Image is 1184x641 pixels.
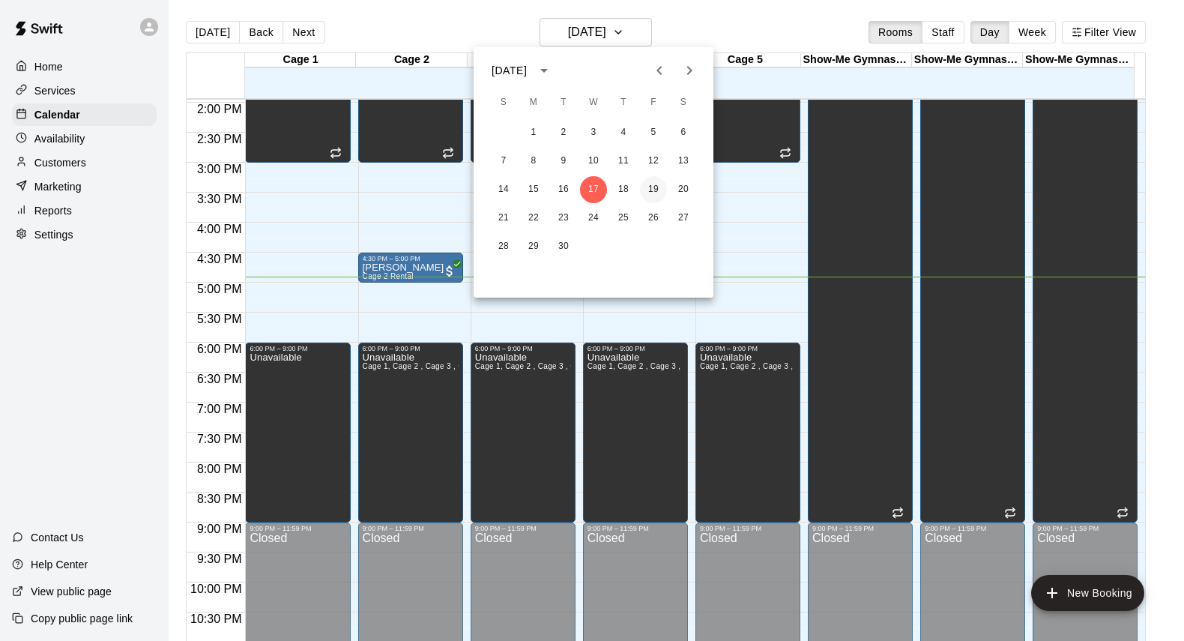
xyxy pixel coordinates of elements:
span: Saturday [670,88,697,118]
button: 22 [520,205,547,232]
button: 6 [670,119,697,146]
button: 30 [550,233,577,260]
button: 21 [490,205,517,232]
button: 15 [520,176,547,203]
span: Tuesday [550,88,577,118]
button: 7 [490,148,517,175]
span: Wednesday [580,88,607,118]
button: 4 [610,119,637,146]
button: 28 [490,233,517,260]
span: Friday [640,88,667,118]
button: calendar view is open, switch to year view [531,58,557,83]
button: 27 [670,205,697,232]
button: 24 [580,205,607,232]
button: Next month [674,55,704,85]
button: 17 [580,176,607,203]
button: 8 [520,148,547,175]
button: 19 [640,176,667,203]
button: 11 [610,148,637,175]
button: 25 [610,205,637,232]
button: 5 [640,119,667,146]
button: 18 [610,176,637,203]
button: 13 [670,148,697,175]
button: 20 [670,176,697,203]
button: 10 [580,148,607,175]
button: 2 [550,119,577,146]
button: 14 [490,176,517,203]
button: 12 [640,148,667,175]
span: Monday [520,88,547,118]
span: Thursday [610,88,637,118]
span: Sunday [490,88,517,118]
button: Previous month [644,55,674,85]
button: 29 [520,233,547,260]
button: 23 [550,205,577,232]
button: 26 [640,205,667,232]
button: 1 [520,119,547,146]
button: 9 [550,148,577,175]
button: 3 [580,119,607,146]
div: [DATE] [492,63,527,79]
button: 16 [550,176,577,203]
